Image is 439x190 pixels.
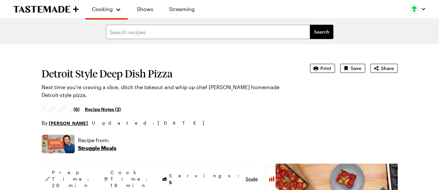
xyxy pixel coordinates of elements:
button: Profile picture [409,4,426,14]
button: Save recipe [340,64,365,73]
button: Cooking [92,3,121,16]
input: Search recipes [106,25,310,39]
p: Struggle Meals [78,144,116,152]
img: Show where recipe is used [42,135,75,153]
p: Recipe from: [78,136,116,144]
span: Search [314,29,329,35]
span: (6) [73,106,80,112]
p: Next time you're craving a slice, ditch the takeout and whip up chef [PERSON_NAME] homemade Detro... [42,83,292,99]
a: Recipe Notes (2) [85,105,121,113]
span: Servings: [169,172,242,186]
span: Save [351,65,361,72]
h1: Detroit Style Deep Dish Pizza [42,68,292,79]
span: Print [320,65,331,72]
button: Print [310,64,335,73]
span: Prep Time: 20 min [52,169,92,189]
span: 5 [169,179,172,185]
span: Cook Time: 18 min [110,169,151,189]
span: Cooking [92,6,113,12]
button: filters [310,25,333,39]
a: To Tastemade Home Page [13,6,79,13]
p: By [42,119,88,127]
button: Scale [246,176,258,182]
img: Profile picture [409,4,420,14]
a: [PERSON_NAME] [49,119,88,127]
a: 4.65/5 stars from 6 reviews [42,106,80,112]
button: Share [370,64,398,73]
a: Recipe from:Struggle Meals [78,136,116,152]
span: Updated : [DATE] [92,119,211,127]
span: Share [381,65,394,72]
